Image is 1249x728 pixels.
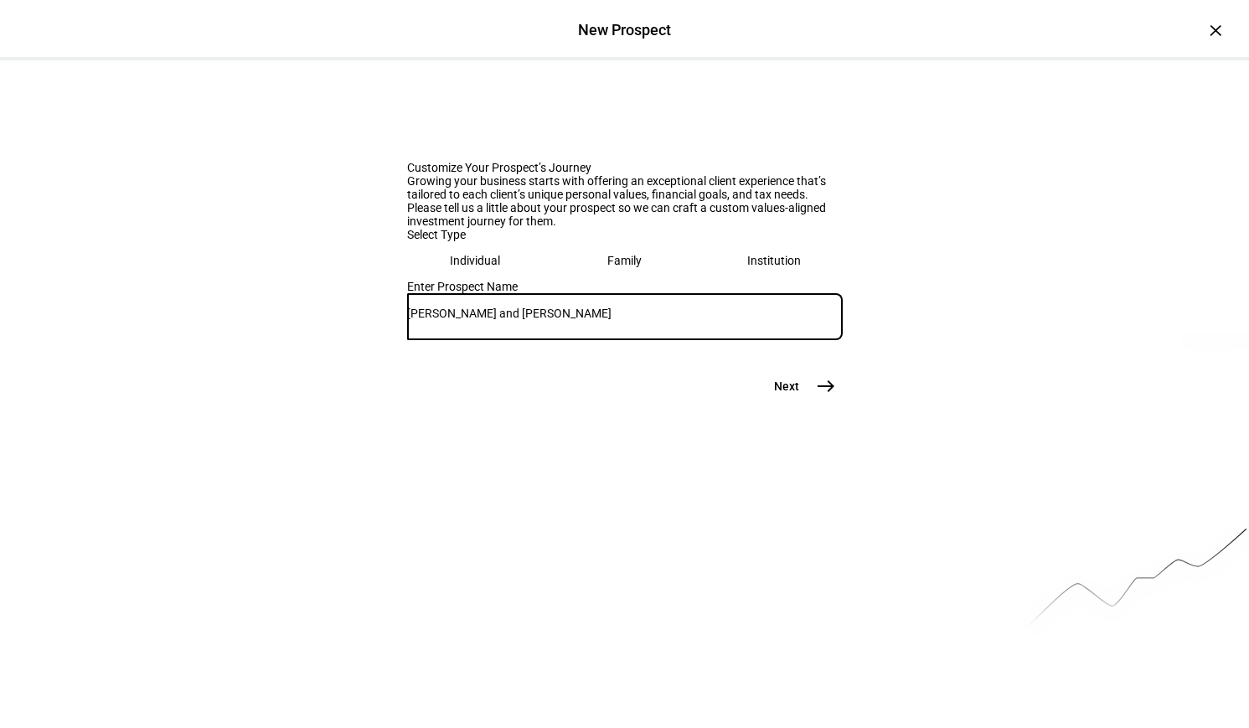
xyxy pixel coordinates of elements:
div: × [1202,17,1229,44]
button: Next [754,369,843,403]
div: Family [607,254,642,267]
div: Select Type [407,228,843,241]
div: Individual [450,254,500,267]
div: Please tell us a little about your prospect so we can craft a custom values-aligned investment jo... [407,201,843,228]
div: Institution [747,254,801,267]
div: Growing your business starts with offering an exceptional client experience that’s tailored to ea... [407,174,843,201]
mat-icon: east [816,376,836,396]
div: Customize Your Prospect’s Journey [407,161,843,174]
div: Enter Prospect Name [407,280,843,293]
input: Prospect Name [407,307,843,320]
span: Next [774,378,799,395]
